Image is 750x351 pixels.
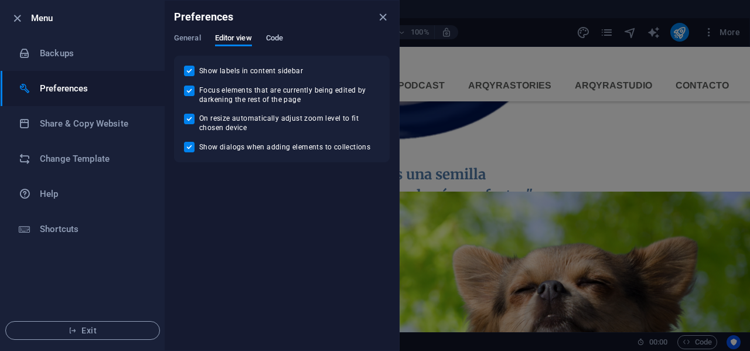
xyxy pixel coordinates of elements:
div: Preferences [174,33,390,56]
span: Show dialogs when adding elements to collections [199,142,370,152]
span: General [174,31,201,47]
span: On resize automatically adjust zoom level to fit chosen device [199,114,380,132]
h6: Change Template [40,152,148,166]
a: Help [1,176,165,212]
h6: Help [40,187,148,201]
h6: Preferences [40,81,148,96]
h6: Backups [40,46,148,60]
span: Exit [15,326,150,335]
span: Editor view [215,31,252,47]
h6: Preferences [174,10,234,24]
span: Code [266,31,283,47]
h6: Share & Copy Website [40,117,148,131]
h6: Menu [31,11,155,25]
button: close [376,10,390,24]
span: Focus elements that are currently being edited by darkening the rest of the page [199,86,380,104]
button: Exit [5,321,160,340]
h6: Shortcuts [40,222,148,236]
span: Show labels in content sidebar [199,66,303,76]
